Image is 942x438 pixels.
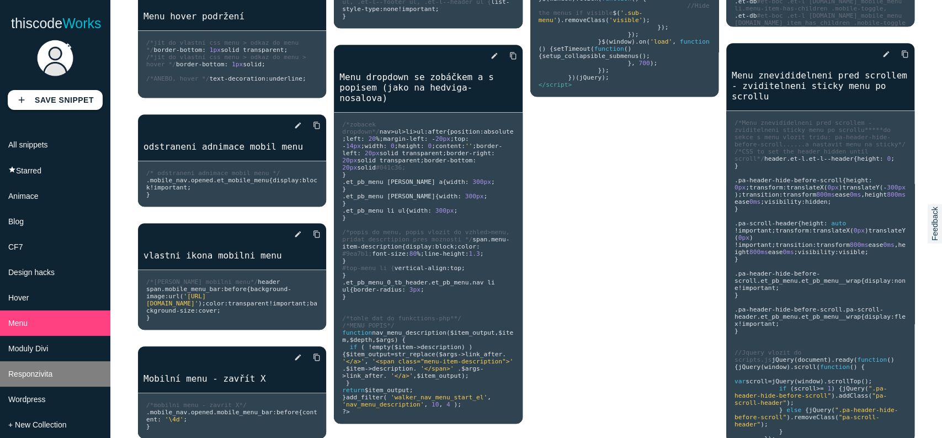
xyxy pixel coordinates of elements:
span: . [805,155,809,162]
span: : [491,150,495,157]
span: 1px [210,46,221,54]
span: { [446,128,450,135]
span: transition [742,191,779,198]
span: Wordpress [8,395,45,404]
span: %; [376,135,383,143]
span: ; [342,135,346,143]
span: /*jít do vlastní css menu > odkaz do menu */ [146,39,302,54]
span: removeClass [565,17,605,24]
span: : [783,184,786,191]
span: height [398,143,420,150]
span: #et-boc .et-l [DOMAIN_NAME]_mobile_menu [DOMAIN_NAME]_item_has_children .mobile-toggle { [735,12,909,34]
span: important [154,184,188,191]
span: Works [62,15,101,31]
span: ; [421,157,424,164]
span: 800ms [816,191,835,198]
span: 300px [435,207,454,214]
span: 0px [735,184,746,191]
span: right [472,150,491,157]
span: ul [395,128,402,135]
span: pa [738,220,746,227]
span: : [801,198,805,205]
span: solid transparent [221,46,284,54]
span: ). [631,38,638,45]
span: /*Menu znevididelneni pred scrollem - zviditelneni sticky menu po scrollu*****do sekce s menu vlo... [735,119,906,148]
span: et [809,155,816,162]
span: () [539,45,546,52]
span: { [406,207,409,214]
span: { [539,52,542,60]
span: Design hacks [8,268,55,277]
span: - [746,177,749,184]
span: (- [880,184,887,191]
span: 0ms [749,198,760,205]
span: : [380,6,384,13]
span: . [342,207,346,214]
span: left [346,135,361,143]
span: ; [483,193,487,200]
span: solid transparent [380,150,443,157]
span: CF7 [8,242,23,251]
span: function [594,45,624,52]
span: ( [823,184,827,191]
span: ; [284,46,288,54]
span: border [176,61,198,68]
span: ; [361,143,365,150]
span: ( [605,38,609,45]
span: on [638,38,646,45]
span: et_pb_menu [PERSON_NAME] [346,193,435,200]
span: ( [605,17,609,24]
span: - [746,12,749,19]
span: Animace [8,192,38,200]
span: ); [735,191,742,198]
span: none [383,6,398,13]
a: odstraneni adnimace mobil menu [138,140,326,153]
span: display [273,177,299,184]
span: - [790,177,794,184]
span: before [794,177,816,184]
span: height [865,191,887,198]
span: opened [191,177,213,184]
span: : [361,135,365,143]
span: + New Collection [8,420,66,429]
span: db [749,12,757,19]
span: /*zobacek dropdown*/ [342,121,379,135]
i: edit [294,347,302,367]
span: . [213,177,217,184]
span: ! [398,6,402,13]
span: 300px [465,193,484,200]
span: }, [627,60,635,67]
span: function [680,38,710,45]
span: 20 [368,135,375,143]
span: } [342,200,346,207]
span: scroll [820,177,842,184]
span: ! [150,184,154,191]
span: } [342,171,346,178]
b: Save Snippet [35,96,94,104]
span: ; [262,61,265,68]
span: })( [568,74,579,81]
i: content_copy [313,115,321,135]
span: l [801,155,805,162]
a: edit [874,44,890,64]
span: '.sub-menu' [539,9,643,24]
span: - [198,61,202,68]
span: width [439,193,457,200]
span: left [409,135,424,143]
a: Menu dropdown se zobáčkem a s popisem (jako na hedviga-nosalova) [334,71,522,104]
span: : [779,191,783,198]
span: { [269,177,273,184]
span: $ [613,9,616,17]
a: Copy to Clipboard [304,224,321,244]
span: }); [657,24,668,31]
span: nav [380,128,391,135]
span: et_pb_menu li ul [346,207,406,214]
span: , [672,38,676,45]
span: . [342,193,346,200]
i: add [17,90,26,110]
span: : [224,61,228,68]
span: { [443,178,446,186]
span: ). [557,17,564,24]
span: 0 [391,143,395,150]
span: absolute [483,128,513,135]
